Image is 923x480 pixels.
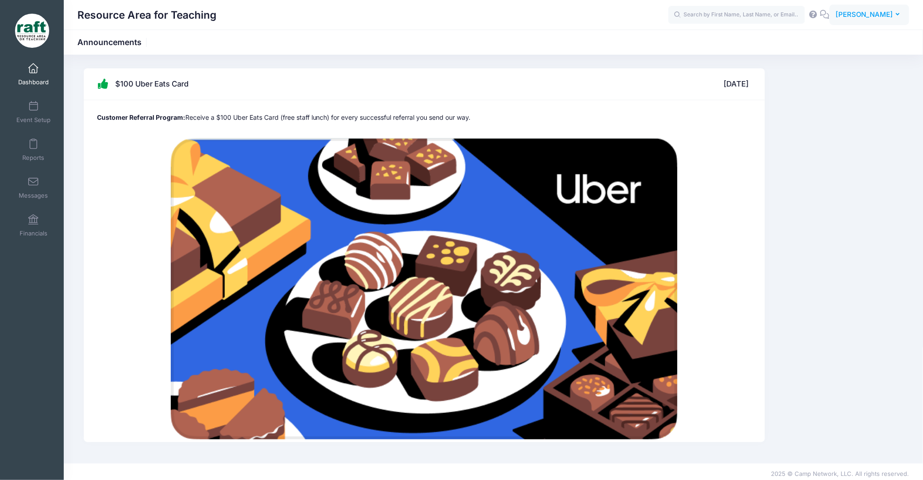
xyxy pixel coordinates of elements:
[19,192,48,199] span: Messages
[77,5,216,26] h1: Resource Area for Teaching
[18,78,49,86] span: Dashboard
[12,58,55,90] a: Dashboard
[836,10,893,20] span: [PERSON_NAME]
[20,230,47,237] span: Financials
[185,113,471,121] span: Receive a $100 Uber Eats Card (free staff lunch) for every successful referral you send our way.
[15,14,49,48] img: Resource Area for Teaching
[12,209,55,241] a: Financials
[12,134,55,166] a: Reports
[97,113,185,121] span: Customer Referral Program:
[830,5,909,26] button: [PERSON_NAME]
[12,172,55,204] a: Messages
[22,154,44,162] span: Reports
[668,6,805,24] input: Search by First Name, Last Name, or Email...
[115,80,189,89] span: $100 Uber Eats Card
[77,37,149,47] h1: Announcements
[16,116,51,124] span: Event Setup
[724,71,749,97] span: [DATE]
[771,470,909,477] span: 2025 © Camp Network, LLC. All rights reserved.
[12,96,55,128] a: Event Setup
